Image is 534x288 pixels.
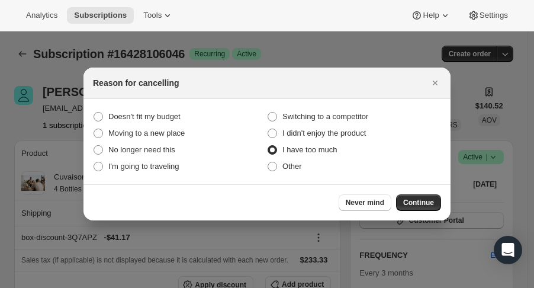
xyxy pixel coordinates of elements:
[480,11,508,20] span: Settings
[346,198,384,207] span: Never mind
[339,194,391,211] button: Never mind
[282,162,302,171] span: Other
[143,11,162,20] span: Tools
[423,11,439,20] span: Help
[93,77,179,89] h2: Reason for cancelling
[108,162,179,171] span: I'm going to traveling
[26,11,57,20] span: Analytics
[108,112,181,121] span: Doesn't fit my budget
[19,7,65,24] button: Analytics
[494,236,522,264] div: Open Intercom Messenger
[108,145,175,154] span: No longer need this
[282,112,368,121] span: Switching to a competitor
[461,7,515,24] button: Settings
[67,7,134,24] button: Subscriptions
[404,7,458,24] button: Help
[282,129,366,137] span: I didn't enjoy the product
[427,75,443,91] button: Close
[136,7,181,24] button: Tools
[282,145,337,154] span: I have too much
[396,194,441,211] button: Continue
[403,198,434,207] span: Continue
[108,129,185,137] span: Moving to a new place
[74,11,127,20] span: Subscriptions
